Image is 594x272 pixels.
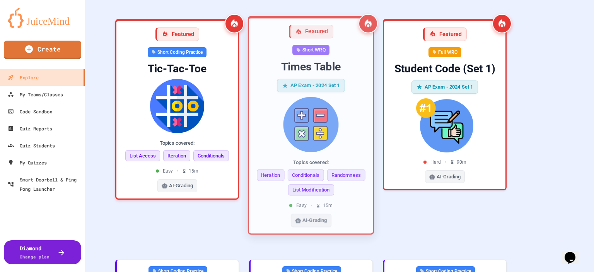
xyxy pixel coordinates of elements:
span: List Modification [288,184,334,195]
div: Tic-Tac-Toe [123,62,232,76]
div: Easy 15 m [156,168,198,174]
img: Student Code (Set 1) [390,98,499,152]
div: Student Code (Set 1) [390,62,499,76]
span: AI-Grading [437,173,461,181]
img: Times Table [255,97,367,152]
iframe: chat widget [562,241,586,264]
div: AP Exam - 2024 Set 1 [277,79,345,92]
span: Randomness [327,169,365,181]
div: Times Table [255,60,367,74]
span: AI-Grading [169,182,193,190]
div: Explore [8,73,39,82]
div: Quiz Students [8,141,55,150]
div: Code Sandbox [8,107,52,116]
span: Conditionals [287,169,324,181]
div: My Teams/Classes [8,90,63,99]
div: Topics covered: [255,158,367,166]
div: My Quizzes [8,158,47,167]
div: Topics covered: [123,139,232,147]
div: Quiz Reports [8,124,52,133]
div: Featured [155,27,199,41]
span: Conditionals [193,150,229,162]
div: Easy 15 m [289,202,333,209]
div: Hard 90 m [423,159,466,166]
div: Short Coding Practice [148,47,207,57]
div: Featured [423,27,467,41]
span: • [445,159,446,166]
div: Short WRQ [292,45,329,55]
span: AI-Grading [302,217,327,224]
div: Diamond [20,244,49,260]
div: AP Exam - 2024 Set 1 [411,80,478,94]
span: Change plan [20,254,49,260]
img: Tic-Tac-Toe [123,79,232,133]
span: List Access [125,150,160,162]
button: DiamondChange plan [4,240,81,264]
span: • [311,202,312,209]
img: logo-orange.svg [8,8,77,28]
div: Featured [288,25,333,39]
div: Full WRQ [428,47,461,57]
span: • [177,168,178,174]
a: Create [4,41,81,59]
span: Iteration [257,169,284,181]
span: Iteration [163,150,190,162]
div: Smart Doorbell & Ping Pong Launcher [8,175,82,193]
